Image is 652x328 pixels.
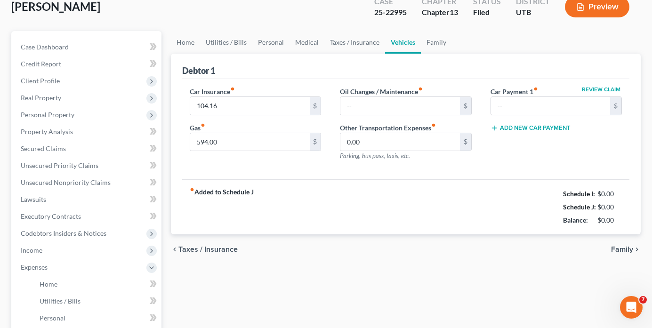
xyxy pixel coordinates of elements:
[190,133,309,151] input: --
[190,87,235,96] label: Car Insurance
[13,39,161,56] a: Case Dashboard
[597,202,622,212] div: $0.00
[21,128,73,136] span: Property Analysis
[597,189,622,199] div: $0.00
[32,276,161,293] a: Home
[190,187,194,192] i: fiber_manual_record
[21,161,98,169] span: Unsecured Priority Claims
[13,123,161,140] a: Property Analysis
[21,111,74,119] span: Personal Property
[32,310,161,327] a: Personal
[450,8,458,16] span: 13
[460,97,471,115] div: $
[340,97,459,115] input: --
[21,94,61,102] span: Real Property
[385,31,421,54] a: Vehicles
[230,87,235,91] i: fiber_manual_record
[171,31,200,54] a: Home
[182,65,215,76] div: Debtor 1
[563,216,588,224] strong: Balance:
[21,60,61,68] span: Credit Report
[491,124,571,132] button: Add New Car Payment
[418,87,423,91] i: fiber_manual_record
[13,157,161,174] a: Unsecured Priority Claims
[13,174,161,191] a: Unsecured Nonpriority Claims
[13,208,161,225] a: Executory Contracts
[422,7,458,18] div: Chapter
[21,212,81,220] span: Executory Contracts
[13,140,161,157] a: Secured Claims
[171,246,238,253] button: chevron_left Taxes / Insurance
[340,87,423,96] label: Oil Changes / Maintenance
[190,97,309,115] input: --
[610,97,621,115] div: $
[13,191,161,208] a: Lawsuits
[533,87,538,91] i: fiber_manual_record
[491,97,610,115] input: --
[190,123,205,133] label: Gas
[21,43,69,51] span: Case Dashboard
[421,31,452,54] a: Family
[21,195,46,203] span: Lawsuits
[340,133,459,151] input: --
[13,56,161,72] a: Credit Report
[201,123,205,128] i: fiber_manual_record
[460,133,471,151] div: $
[171,246,178,253] i: chevron_left
[40,297,80,305] span: Utilities / Bills
[431,123,436,128] i: fiber_manual_record
[563,203,596,211] strong: Schedule J:
[40,314,65,322] span: Personal
[611,246,641,253] button: Family chevron_right
[310,97,321,115] div: $
[340,152,410,160] span: Parking, bus pass, taxis, etc.
[597,216,622,225] div: $0.00
[21,144,66,152] span: Secured Claims
[340,123,436,133] label: Other Transportation Expenses
[200,31,252,54] a: Utilities / Bills
[21,246,42,254] span: Income
[620,296,643,319] iframe: Intercom live chat
[310,133,321,151] div: $
[40,280,57,288] span: Home
[563,190,595,198] strong: Schedule I:
[580,87,622,92] button: Review Claim
[21,178,111,186] span: Unsecured Nonpriority Claims
[633,246,641,253] i: chevron_right
[611,246,633,253] span: Family
[178,246,238,253] span: Taxes / Insurance
[473,7,501,18] div: Filed
[32,293,161,310] a: Utilities / Bills
[21,263,48,271] span: Expenses
[374,7,407,18] div: 25-22995
[21,77,60,85] span: Client Profile
[639,296,647,304] span: 7
[491,87,538,96] label: Car Payment 1
[290,31,324,54] a: Medical
[516,7,550,18] div: UTB
[252,31,290,54] a: Personal
[324,31,385,54] a: Taxes / Insurance
[190,187,254,227] strong: Added to Schedule J
[21,229,106,237] span: Codebtors Insiders & Notices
